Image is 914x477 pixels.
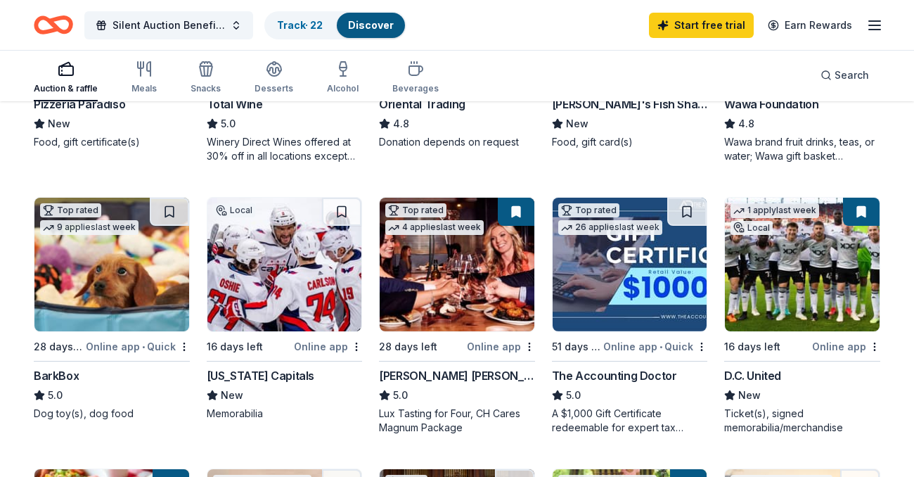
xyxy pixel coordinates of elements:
[255,55,293,101] button: Desserts
[380,198,534,331] img: Image for Cooper's Hawk Winery and Restaurants
[48,115,70,132] span: New
[385,203,446,217] div: Top rated
[724,135,880,163] div: Wawa brand fruit drinks, teas, or water; Wawa gift basket (includes Wawa products and coupons)
[603,338,707,355] div: Online app Quick
[48,387,63,404] span: 5.0
[552,407,708,435] div: A $1,000 Gift Certificate redeemable for expert tax preparation or tax resolution services—recipi...
[724,338,780,355] div: 16 days left
[221,115,236,132] span: 5.0
[191,55,221,101] button: Snacks
[659,341,662,352] span: •
[467,338,535,355] div: Online app
[34,367,79,384] div: BarkBox
[34,338,83,355] div: 28 days left
[207,367,314,384] div: [US_STATE] Capitals
[34,197,190,421] a: Image for BarkBoxTop rated9 applieslast week28 days leftOnline app•QuickBarkBox5.0Dog toy(s), dog...
[213,203,255,217] div: Local
[207,135,363,163] div: Winery Direct Wines offered at 30% off in all locations except [GEOGRAPHIC_DATA], [GEOGRAPHIC_DAT...
[759,13,861,38] a: Earn Rewards
[294,338,362,355] div: Online app
[207,198,362,331] img: Image for Washington Capitals
[379,338,437,355] div: 28 days left
[34,83,98,94] div: Auction & raffle
[393,115,409,132] span: 4.8
[552,96,708,113] div: [PERSON_NAME]'s Fish Shack
[392,55,439,101] button: Beverages
[835,67,869,84] span: Search
[131,83,157,94] div: Meals
[34,198,189,331] img: Image for BarkBox
[566,115,588,132] span: New
[566,387,581,404] span: 5.0
[812,338,880,355] div: Online app
[379,407,535,435] div: Lux Tasting for Four, CH Cares Magnum Package
[393,387,408,404] span: 5.0
[558,203,619,217] div: Top rated
[348,19,394,31] a: Discover
[738,115,754,132] span: 4.8
[207,338,263,355] div: 16 days left
[34,55,98,101] button: Auction & raffle
[34,96,125,113] div: Pizzeria Paradiso
[725,198,880,331] img: Image for D.C. United
[552,367,677,384] div: The Accounting Doctor
[379,197,535,435] a: Image for Cooper's Hawk Winery and RestaurantsTop rated4 applieslast week28 days leftOnline app[P...
[255,83,293,94] div: Desserts
[809,61,880,89] button: Search
[385,220,484,235] div: 4 applies last week
[558,220,662,235] div: 26 applies last week
[142,341,145,352] span: •
[40,203,101,217] div: Top rated
[191,83,221,94] div: Snacks
[86,338,190,355] div: Online app Quick
[207,197,363,421] a: Image for Washington CapitalsLocal16 days leftOnline app[US_STATE] CapitalsNewMemorabilia
[730,221,773,235] div: Local
[724,367,781,384] div: D.C. United
[552,135,708,149] div: Food, gift card(s)
[34,407,190,421] div: Dog toy(s), dog food
[649,13,754,38] a: Start free trial
[40,220,139,235] div: 9 applies last week
[277,19,323,31] a: Track· 22
[131,55,157,101] button: Meals
[207,407,363,421] div: Memorabilia
[552,338,601,355] div: 51 days left
[379,135,535,149] div: Donation depends on request
[34,135,190,149] div: Food, gift certificate(s)
[724,96,818,113] div: Wawa Foundation
[379,367,535,384] div: [PERSON_NAME] [PERSON_NAME] Winery and Restaurants
[34,8,73,42] a: Home
[730,203,819,218] div: 1 apply last week
[112,17,225,34] span: Silent Auction Benefiting [PERSON_NAME] PTA Presents The Lion King [PERSON_NAME].
[552,197,708,435] a: Image for The Accounting DoctorTop rated26 applieslast week51 days leftOnline app•QuickThe Accoun...
[207,96,263,113] div: Total Wine
[392,83,439,94] div: Beverages
[724,407,880,435] div: Ticket(s), signed memorabilia/merchandise
[84,11,253,39] button: Silent Auction Benefiting [PERSON_NAME] PTA Presents The Lion King [PERSON_NAME].
[724,197,880,435] a: Image for D.C. United1 applylast weekLocal16 days leftOnline appD.C. UnitedNewTicket(s), signed m...
[553,198,707,331] img: Image for The Accounting Doctor
[327,83,359,94] div: Alcohol
[738,387,761,404] span: New
[327,55,359,101] button: Alcohol
[264,11,406,39] button: Track· 22Discover
[379,96,465,113] div: Oriental Trading
[221,387,243,404] span: New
